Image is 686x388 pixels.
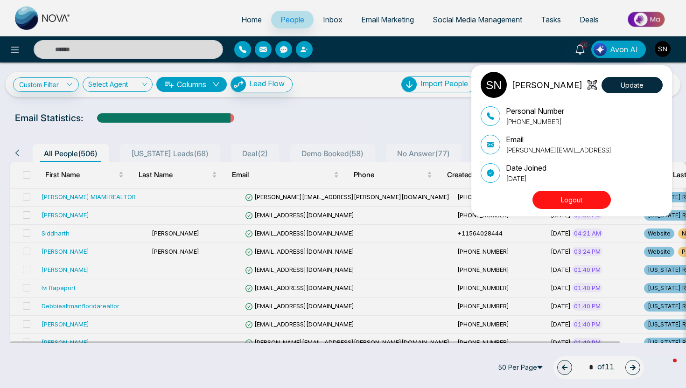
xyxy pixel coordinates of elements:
button: Logout [532,191,611,209]
p: Date Joined [506,162,546,173]
p: [DATE] [506,173,546,183]
p: Email [506,134,611,145]
p: [PERSON_NAME][EMAIL_ADDRESS] [506,145,611,155]
iframe: Intercom live chat [654,356,677,379]
button: Update [602,77,663,93]
p: Personal Number [506,105,564,117]
p: [PHONE_NUMBER] [506,117,564,126]
p: [PERSON_NAME] [511,79,582,91]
